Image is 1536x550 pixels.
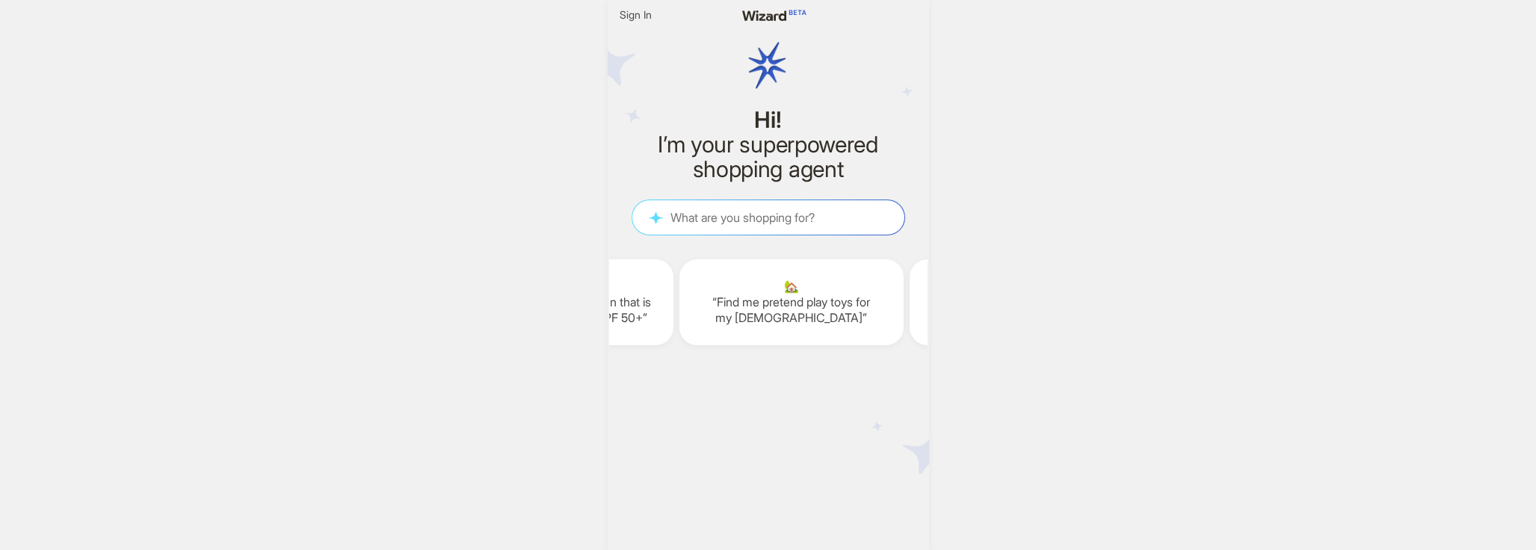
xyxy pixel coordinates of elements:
div: 👟Trendy Nike shoes please [910,259,1134,345]
span: Sign In [620,8,652,22]
span: 🏡 [691,279,892,294]
span: 👟 [922,287,1122,303]
button: Sign In [614,6,658,24]
q: Find me pretend play toys for my [DEMOGRAPHIC_DATA] [691,294,892,326]
div: 🏡Find me pretend play toys for my [DEMOGRAPHIC_DATA] [679,259,904,345]
img: wizard logo [723,6,813,126]
h1: Hi! [632,108,905,132]
q: Trendy Nike shoes please [922,303,1122,318]
h2: I’m your superpowered shopping agent [632,132,905,182]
